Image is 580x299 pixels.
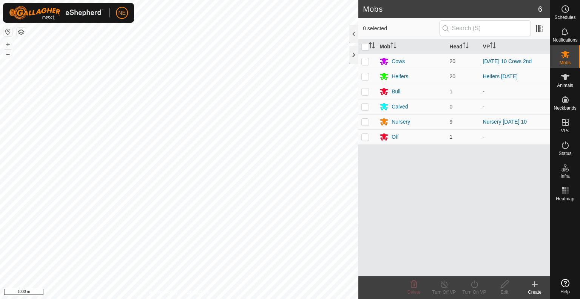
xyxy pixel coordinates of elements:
div: Bull [392,88,400,96]
div: Create [520,289,550,296]
span: Animals [557,83,573,88]
button: – [3,50,12,59]
div: Calved [392,103,408,111]
button: Map Layers [17,28,26,37]
p-sorticon: Activate to sort [369,43,375,50]
a: Contact Us [187,289,209,296]
span: VPs [561,129,569,133]
td: - [480,99,550,114]
span: Status [558,151,571,156]
div: Heifers [392,73,408,81]
button: Reset Map [3,27,12,36]
div: Turn On VP [459,289,489,296]
div: Edit [489,289,520,296]
th: Head [447,39,480,54]
span: Mobs [560,60,571,65]
span: 20 [450,58,456,64]
span: 0 selected [363,25,439,33]
div: Off [392,133,398,141]
div: Turn Off VP [429,289,459,296]
a: [DATE] 10 Cows 2nd [483,58,532,64]
p-sorticon: Activate to sort [490,43,496,50]
span: Infra [560,174,569,178]
td: - [480,84,550,99]
span: Notifications [553,38,577,42]
h2: Mobs [363,5,538,14]
span: Delete [407,290,421,295]
span: 1 [450,88,453,95]
button: + [3,40,12,49]
p-sorticon: Activate to sort [463,43,469,50]
td: - [480,129,550,144]
div: Cows [392,57,405,65]
a: Privacy Policy [150,289,178,296]
p-sorticon: Activate to sort [390,43,396,50]
a: Nursery [DATE] 10 [483,119,527,125]
div: Nursery [392,118,410,126]
a: Help [550,276,580,297]
th: VP [480,39,550,54]
span: Help [560,290,570,294]
img: Gallagher Logo [9,6,103,20]
input: Search (S) [440,20,531,36]
span: NE [118,9,125,17]
span: 0 [450,104,453,110]
span: Schedules [554,15,575,20]
span: Neckbands [554,106,576,110]
span: 1 [450,134,453,140]
span: Heatmap [556,197,574,201]
a: Heifers [DATE] [483,73,518,79]
span: 9 [450,119,453,125]
span: 20 [450,73,456,79]
th: Mob [376,39,446,54]
span: 6 [538,3,542,15]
